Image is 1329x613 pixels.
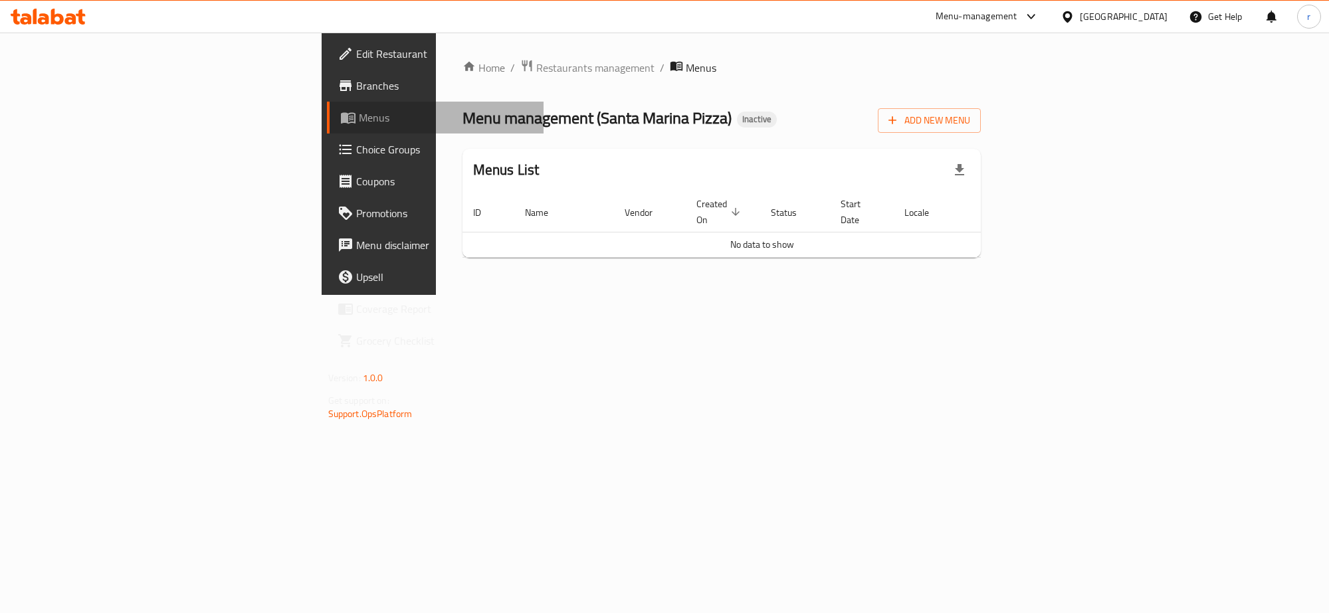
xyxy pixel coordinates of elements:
[1307,9,1310,24] span: r
[888,112,970,129] span: Add New Menu
[356,301,533,317] span: Coverage Report
[536,60,655,76] span: Restaurants management
[327,133,544,165] a: Choice Groups
[356,333,533,349] span: Grocery Checklist
[327,70,544,102] a: Branches
[686,60,716,76] span: Menus
[962,192,1062,232] th: Actions
[328,392,389,409] span: Get support on:
[359,110,533,126] span: Menus
[737,114,777,125] span: Inactive
[356,205,533,221] span: Promotions
[520,59,655,76] a: Restaurants management
[473,160,540,180] h2: Menus List
[625,205,670,220] span: Vendor
[356,173,533,189] span: Coupons
[327,229,544,261] a: Menu disclaimer
[473,205,498,220] span: ID
[356,141,533,157] span: Choice Groups
[327,197,544,229] a: Promotions
[696,196,744,228] span: Created On
[363,369,383,387] span: 1.0.0
[462,192,1062,258] table: enhanced table
[327,293,544,325] a: Coverage Report
[841,196,878,228] span: Start Date
[328,405,413,422] a: Support.OpsPlatform
[327,261,544,293] a: Upsell
[356,46,533,62] span: Edit Restaurant
[936,9,1017,25] div: Menu-management
[356,269,533,285] span: Upsell
[356,237,533,253] span: Menu disclaimer
[944,154,975,186] div: Export file
[328,369,361,387] span: Version:
[327,325,544,357] a: Grocery Checklist
[356,78,533,94] span: Branches
[904,205,946,220] span: Locale
[462,59,981,76] nav: breadcrumb
[525,205,565,220] span: Name
[730,236,794,253] span: No data to show
[327,102,544,133] a: Menus
[660,60,664,76] li: /
[771,205,814,220] span: Status
[462,103,732,133] span: Menu management ( Santa Marina Pizza )
[737,112,777,128] div: Inactive
[1080,9,1168,24] div: [GEOGRAPHIC_DATA]
[878,108,981,133] button: Add New Menu
[327,38,544,70] a: Edit Restaurant
[327,165,544,197] a: Coupons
